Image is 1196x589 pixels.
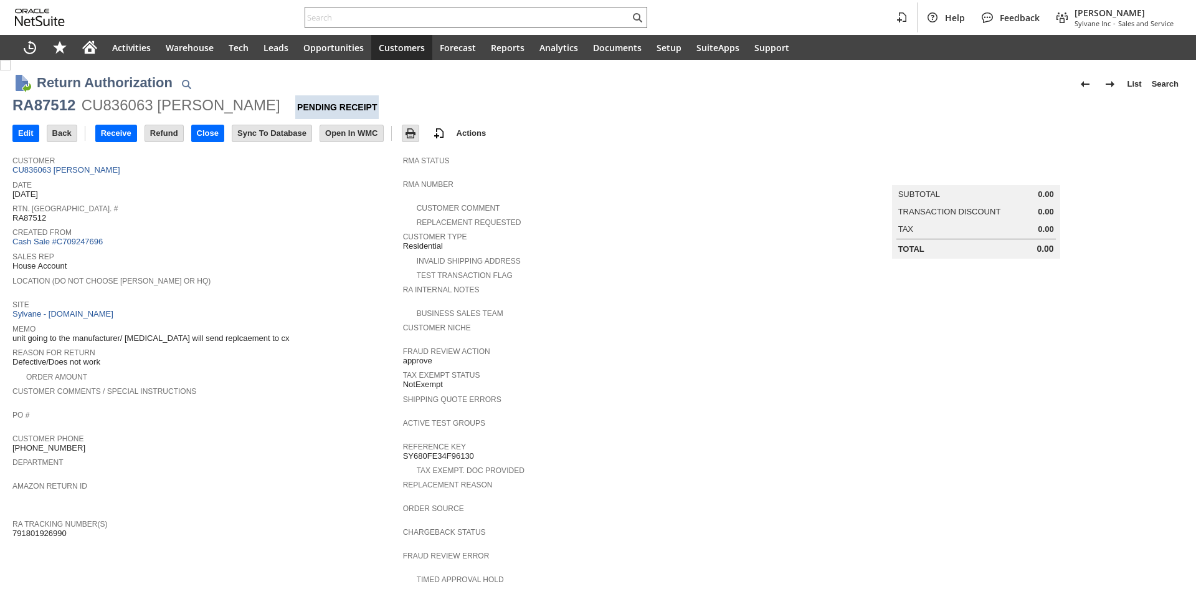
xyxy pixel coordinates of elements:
[12,443,85,453] span: [PHONE_NUMBER]
[898,224,913,234] a: Tax
[403,528,486,537] a: Chargeback Status
[12,204,118,213] a: Rtn. [GEOGRAPHIC_DATA]. #
[12,213,46,223] span: RA87512
[303,42,364,54] span: Opportunities
[15,9,65,26] svg: logo
[1122,74,1147,94] a: List
[539,42,578,54] span: Analytics
[440,42,476,54] span: Forecast
[1113,19,1116,28] span: -
[12,237,103,246] a: Cash Sale #C709247696
[12,348,95,357] a: Reason For Return
[649,35,689,60] a: Setup
[1038,224,1053,234] span: 0.00
[403,126,418,141] img: Print
[1147,74,1184,94] a: Search
[47,125,77,141] input: Back
[1037,244,1053,254] span: 0.00
[898,244,924,254] a: Total
[75,35,105,60] a: Home
[371,35,432,60] a: Customers
[229,42,249,54] span: Tech
[403,443,466,451] a: Reference Key
[1075,19,1111,28] span: Sylvane Inc
[403,395,501,404] a: Shipping Quote Errors
[12,95,75,115] div: RA87512
[754,42,789,54] span: Support
[898,207,1001,216] a: Transaction Discount
[403,180,453,189] a: RMA Number
[82,95,280,115] div: CU836063 [PERSON_NAME]
[898,189,940,199] a: Subtotal
[417,309,503,318] a: Business Sales Team
[417,257,521,266] a: Invalid Shipping Address
[403,380,443,390] span: NotExempt
[37,72,173,93] h1: Return Authorization
[26,373,87,381] a: Order Amount
[403,241,443,251] span: Residential
[96,125,136,141] input: Receive
[593,42,642,54] span: Documents
[12,309,116,318] a: Sylvane - [DOMAIN_NAME]
[696,42,739,54] span: SuiteApps
[945,12,965,24] span: Help
[630,10,645,25] svg: Search
[145,125,183,141] input: Refund
[689,35,747,60] a: SuiteApps
[12,387,196,396] a: Customer Comments / Special Instructions
[12,520,107,529] a: RA Tracking Number(s)
[12,156,55,165] a: Customer
[166,42,214,54] span: Warehouse
[417,218,521,227] a: Replacement Requested
[12,458,64,467] a: Department
[892,165,1060,185] caption: Summary
[417,271,513,280] a: Test Transaction Flag
[379,42,425,54] span: Customers
[12,325,36,333] a: Memo
[1118,19,1174,28] span: Sales and Service
[112,42,151,54] span: Activities
[158,35,221,60] a: Warehouse
[657,42,681,54] span: Setup
[52,40,67,55] svg: Shortcuts
[105,35,158,60] a: Activities
[12,357,100,367] span: Defective/Does not work
[82,40,97,55] svg: Home
[1000,12,1040,24] span: Feedback
[13,125,39,141] input: Edit
[491,42,524,54] span: Reports
[403,552,490,560] a: Fraud Review Error
[192,125,224,141] input: Close
[432,126,447,141] img: add-record.svg
[232,125,311,141] input: Sync To Database
[12,228,72,237] a: Created From
[12,252,54,261] a: Sales Rep
[12,165,123,175] a: CU836063 [PERSON_NAME]
[305,10,630,25] input: Search
[532,35,586,60] a: Analytics
[22,40,37,55] svg: Recent Records
[403,481,493,489] a: Replacement reason
[12,411,29,419] a: PO #
[1038,207,1053,217] span: 0.00
[12,300,29,309] a: Site
[417,575,504,584] a: Timed Approval Hold
[483,35,532,60] a: Reports
[403,451,474,461] span: SY680FE34F96130
[12,189,38,199] span: [DATE]
[1103,77,1118,92] img: Next
[403,347,490,356] a: Fraud Review Action
[12,333,290,343] span: unit going to the manufacturer/ [MEDICAL_DATA] will send replcaement to cx
[12,482,87,491] a: Amazon Return ID
[221,35,256,60] a: Tech
[417,204,500,213] a: Customer Comment
[12,277,211,285] a: Location (Do Not Choose [PERSON_NAME] or HQ)
[15,35,45,60] a: Recent Records
[402,125,419,141] input: Print
[403,156,450,165] a: RMA Status
[1075,7,1174,19] span: [PERSON_NAME]
[586,35,649,60] a: Documents
[403,419,485,428] a: Active Test Groups
[1078,77,1093,92] img: Previous
[12,261,67,271] span: House Account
